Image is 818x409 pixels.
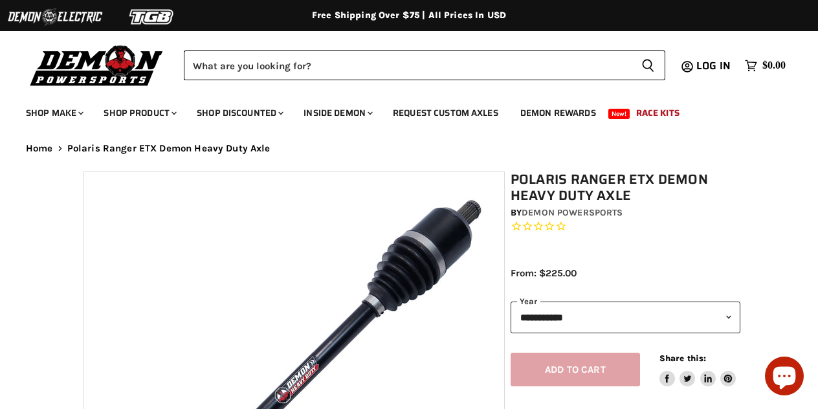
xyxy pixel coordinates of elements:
[691,60,738,72] a: Log in
[294,100,381,126] a: Inside Demon
[26,143,53,154] a: Home
[511,267,577,279] span: From: $225.00
[738,56,792,75] a: $0.00
[511,302,740,333] select: year
[184,50,665,80] form: Product
[511,206,740,220] div: by
[16,100,91,126] a: Shop Make
[94,100,184,126] a: Shop Product
[26,42,168,88] img: Demon Powersports
[659,353,736,387] aside: Share this:
[187,100,291,126] a: Shop Discounted
[696,58,731,74] span: Log in
[383,100,508,126] a: Request Custom Axles
[16,94,782,126] ul: Main menu
[511,171,740,204] h1: Polaris Ranger ETX Demon Heavy Duty Axle
[511,100,606,126] a: Demon Rewards
[67,143,271,154] span: Polaris Ranger ETX Demon Heavy Duty Axle
[631,50,665,80] button: Search
[659,353,706,363] span: Share this:
[104,5,201,29] img: TGB Logo 2
[608,109,630,119] span: New!
[626,100,689,126] a: Race Kits
[762,60,786,72] span: $0.00
[511,220,740,234] span: Rated 0.0 out of 5 stars 0 reviews
[6,5,104,29] img: Demon Electric Logo 2
[522,207,623,218] a: Demon Powersports
[761,357,808,399] inbox-online-store-chat: Shopify online store chat
[184,50,631,80] input: Search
